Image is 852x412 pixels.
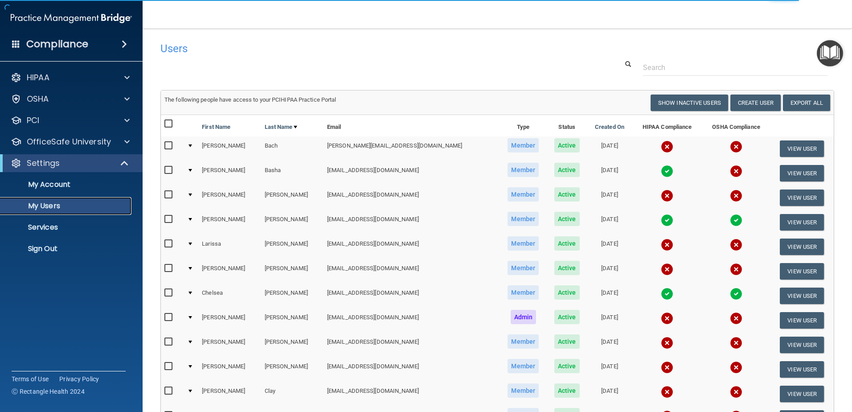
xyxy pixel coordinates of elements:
a: Export All [783,95,830,111]
span: Member [508,285,539,300]
td: [EMAIL_ADDRESS][DOMAIN_NAME] [324,210,500,235]
button: View User [780,239,824,255]
td: [EMAIL_ADDRESS][DOMAIN_NAME] [324,185,500,210]
td: Larissa [198,235,261,259]
th: Type [500,115,547,136]
img: cross.ca9f0e7f.svg [730,263,742,276]
th: HIPAA Compliance [632,115,702,136]
td: [EMAIL_ADDRESS][DOMAIN_NAME] [324,259,500,284]
a: OfficeSafe University [11,136,130,147]
td: [PERSON_NAME] [198,382,261,406]
span: Active [554,236,580,251]
p: My Users [6,202,127,210]
input: Search [643,59,827,76]
a: Created On [595,122,624,132]
span: Member [508,334,539,349]
td: [DATE] [587,333,632,357]
td: [PERSON_NAME] [261,235,324,259]
td: [PERSON_NAME] [261,357,324,382]
td: [PERSON_NAME] [261,185,324,210]
span: Active [554,187,580,202]
img: cross.ca9f0e7f.svg [730,312,742,325]
td: [PERSON_NAME] [198,308,261,333]
img: cross.ca9f0e7f.svg [661,386,673,398]
button: View User [780,361,824,378]
p: OfficeSafe University [27,136,111,147]
button: View User [780,165,824,181]
a: Settings [11,158,129,169]
img: cross.ca9f0e7f.svg [730,386,742,398]
span: Active [554,310,580,324]
td: [PERSON_NAME] [198,161,261,185]
td: [DATE] [587,259,632,284]
p: My Account [6,180,127,189]
img: cross.ca9f0e7f.svg [661,190,673,202]
img: cross.ca9f0e7f.svg [661,239,673,251]
td: [EMAIL_ADDRESS][DOMAIN_NAME] [324,382,500,406]
a: Privacy Policy [59,375,99,383]
span: Active [554,383,580,398]
p: HIPAA [27,72,49,83]
td: Clay [261,382,324,406]
td: [PERSON_NAME] [198,185,261,210]
button: View User [780,386,824,402]
img: cross.ca9f0e7f.svg [730,165,742,177]
a: Terms of Use [12,375,49,383]
a: First Name [202,122,230,132]
img: cross.ca9f0e7f.svg [661,263,673,276]
td: [DATE] [587,284,632,308]
img: tick.e7d51cea.svg [661,214,673,227]
img: cross.ca9f0e7f.svg [661,337,673,349]
td: [DATE] [587,136,632,161]
td: [DATE] [587,210,632,235]
span: Active [554,261,580,275]
img: cross.ca9f0e7f.svg [730,190,742,202]
img: cross.ca9f0e7f.svg [661,140,673,153]
img: cross.ca9f0e7f.svg [730,239,742,251]
td: [DATE] [587,185,632,210]
h4: Users [160,43,548,54]
td: [EMAIL_ADDRESS][DOMAIN_NAME] [324,308,500,333]
img: cross.ca9f0e7f.svg [661,312,673,325]
button: View User [780,214,824,231]
td: [DATE] [587,357,632,382]
a: PCI [11,115,130,126]
td: [PERSON_NAME] [261,284,324,308]
td: [PERSON_NAME] [261,210,324,235]
td: [PERSON_NAME][EMAIL_ADDRESS][DOMAIN_NAME] [324,136,500,161]
button: Open Resource Center [817,40,843,66]
td: [EMAIL_ADDRESS][DOMAIN_NAME] [324,357,500,382]
p: Services [6,223,127,232]
td: [EMAIL_ADDRESS][DOMAIN_NAME] [324,161,500,185]
button: Create User [730,95,781,111]
p: Sign Out [6,244,127,253]
td: [EMAIL_ADDRESS][DOMAIN_NAME] [324,284,500,308]
img: PMB logo [11,9,132,27]
img: cross.ca9f0e7f.svg [661,361,673,374]
th: Status [547,115,587,136]
td: Bach [261,136,324,161]
td: Chelsea [198,284,261,308]
h4: Compliance [26,38,88,50]
p: Settings [27,158,60,169]
span: Active [554,359,580,373]
span: Member [508,383,539,398]
span: Admin [511,310,537,324]
button: View User [780,288,824,304]
span: Member [508,359,539,373]
span: Active [554,163,580,177]
span: Active [554,334,580,349]
th: OSHA Compliance [702,115,770,136]
span: Member [508,212,539,226]
button: Show Inactive Users [651,95,728,111]
td: [DATE] [587,382,632,406]
img: cross.ca9f0e7f.svg [730,361,742,374]
td: [DATE] [587,161,632,185]
span: Member [508,163,539,177]
img: cross.ca9f0e7f.svg [730,140,742,153]
img: tick.e7d51cea.svg [661,288,673,300]
a: HIPAA [11,72,130,83]
button: View User [780,312,824,329]
td: [EMAIL_ADDRESS][DOMAIN_NAME] [324,333,500,357]
td: [PERSON_NAME] [261,259,324,284]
